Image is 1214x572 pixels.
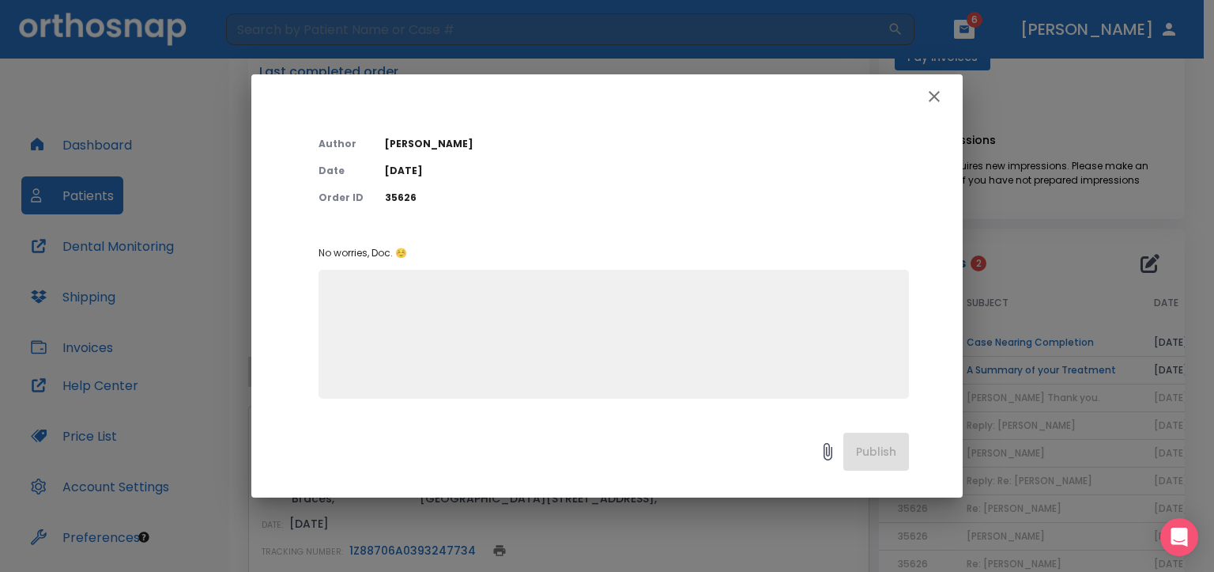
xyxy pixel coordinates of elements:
[385,137,909,151] p: [PERSON_NAME]
[319,246,909,260] p: No worries, Doc. ☺️
[1160,518,1198,556] div: Open Intercom Messenger
[385,191,909,205] p: 35626
[385,164,909,178] p: [DATE]
[319,137,366,151] p: Author
[319,164,366,178] p: Date
[319,191,366,205] p: Order ID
